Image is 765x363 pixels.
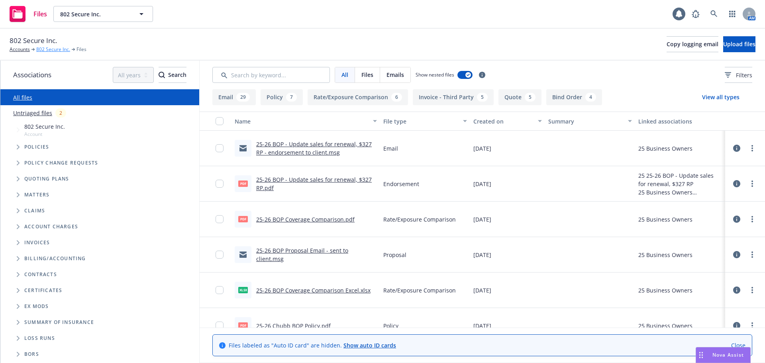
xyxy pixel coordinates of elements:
button: View all types [689,89,752,105]
span: Billing/Accounting [24,256,86,261]
a: more [747,250,757,259]
span: Filters [736,71,752,79]
button: Policy [261,89,303,105]
span: Upload files [723,40,755,48]
a: more [747,179,757,188]
button: Bind Order [546,89,602,105]
a: more [747,321,757,330]
span: Endorsement [383,180,419,188]
span: [DATE] [473,144,491,153]
span: Ex Mods [24,304,49,309]
button: File type [380,112,470,131]
a: Close [731,341,745,349]
span: Emails [386,71,404,79]
input: Search by keyword... [212,67,330,83]
div: 25 25-26 BOP - Update sales for renewal, $327 RP [638,171,722,188]
div: 25 Business Owners [638,215,692,224]
a: Untriaged files [13,109,52,117]
a: 802 Secure Inc. [36,46,70,53]
div: File type [383,117,458,126]
a: Search [706,6,722,22]
span: Proposal [383,251,406,259]
span: pdf [238,181,248,186]
button: Invoice - Third Party [413,89,494,105]
span: [DATE] [473,215,491,224]
span: Invoices [24,240,50,245]
a: 25-26 BOP - Update sales for renewal, $327 RP - endorsement to client.msg [256,140,372,156]
a: 25-26 Chubb BOP Policy.pdf [256,322,331,330]
span: Policies [24,145,49,149]
input: Toggle Row Selected [216,215,224,223]
input: Toggle Row Selected [216,144,224,152]
div: 25 Business Owners [638,286,692,294]
span: Account [24,131,65,137]
div: 25 Business Owners [638,251,692,259]
span: Associations [13,70,51,80]
span: All [341,71,348,79]
span: Nova Assist [712,351,744,358]
span: Quoting plans [24,177,69,181]
span: Files [76,46,86,53]
a: 25-26 BOP Proposal Email - sent to client.msg [256,247,348,263]
div: 4 [585,93,596,102]
span: pdf [238,216,248,222]
span: Rate/Exposure Comparison [383,215,456,224]
span: Files [33,11,47,17]
div: Drag to move [696,347,706,363]
button: Summary [545,112,635,131]
span: [DATE] [473,286,491,294]
span: [DATE] [473,322,491,330]
span: Copy logging email [667,40,718,48]
a: Report a Bug [688,6,704,22]
div: Linked associations [638,117,722,126]
div: 5 [525,93,535,102]
span: Email [383,144,398,153]
input: Toggle Row Selected [216,180,224,188]
div: Folder Tree Example [0,251,199,362]
span: Contracts [24,272,57,277]
div: 29 [236,93,250,102]
button: 802 Secure Inc. [53,6,153,22]
button: Linked associations [635,112,725,131]
span: Files labeled as "Auto ID card" are hidden. [229,341,396,349]
span: Account charges [24,224,78,229]
button: Upload files [723,36,755,52]
button: Nova Assist [696,347,751,363]
div: Name [235,117,368,126]
a: more [747,143,757,153]
span: Rate/Exposure Comparison [383,286,456,294]
div: 5 [477,93,488,102]
button: Email [212,89,256,105]
span: Loss Runs [24,336,55,341]
div: 7 [286,93,297,102]
div: 25 Business Owners [638,188,722,196]
button: SearchSearch [159,67,186,83]
span: [DATE] [473,251,491,259]
button: Copy logging email [667,36,718,52]
button: Rate/Exposure Comparison [308,89,408,105]
a: Switch app [724,6,740,22]
span: 802 Secure Inc. [10,35,57,46]
span: Certificates [24,288,62,293]
span: 802 Secure Inc. [24,122,65,131]
div: 25 Business Owners [638,322,692,330]
a: All files [13,94,32,101]
div: 2 [55,108,66,118]
div: Summary [548,117,623,126]
div: 6 [391,93,402,102]
span: Files [361,71,373,79]
span: pdf [238,322,248,328]
span: Summary of insurance [24,320,94,325]
a: more [747,285,757,295]
span: Show nested files [416,71,454,78]
button: Quote [498,89,541,105]
input: Toggle Row Selected [216,322,224,330]
span: 802 Secure Inc. [60,10,129,18]
div: Created on [473,117,533,126]
a: 25-26 BOP Coverage Comparison Excel.xlsx [256,286,371,294]
svg: Search [159,72,165,78]
input: Toggle Row Selected [216,251,224,259]
button: Name [231,112,380,131]
div: Search [159,67,186,82]
a: Accounts [10,46,30,53]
